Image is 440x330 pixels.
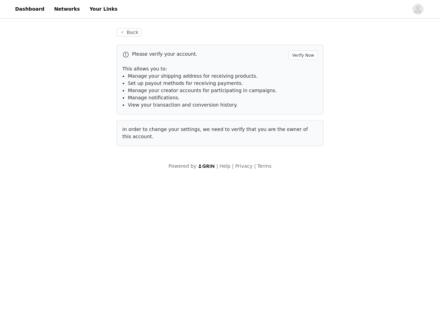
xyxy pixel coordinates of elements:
[128,95,180,100] span: Manage notifications.
[128,80,243,86] span: Set up payout methods for receiving payments.
[122,126,308,139] span: In order to change your settings, we need to verify that you are the owner of this account.
[232,163,234,169] span: |
[50,1,84,17] a: Networks
[11,1,48,17] a: Dashboard
[117,28,141,36] button: Back
[122,65,318,73] p: This allows you to:
[257,163,271,169] a: Terms
[198,164,215,168] img: logo
[254,163,256,169] span: |
[289,51,318,60] button: Verify Now
[132,51,286,58] p: Please verify your account.
[220,163,231,169] a: Help
[168,163,196,169] span: Powered by
[128,102,238,108] span: View your transaction and conversion history.
[85,1,122,17] a: Your Links
[235,163,253,169] a: Privacy
[415,4,421,15] div: avatar
[128,73,257,79] span: Manage your shipping address for receiving products.
[217,163,218,169] span: |
[128,88,277,93] span: Manage your creator accounts for participating in campaigns.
